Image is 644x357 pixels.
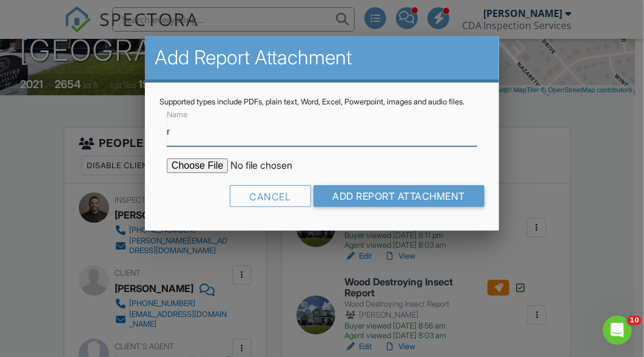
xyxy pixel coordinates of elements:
span: 10 [628,316,642,325]
div: Cancel [230,185,311,207]
input: Add Report Attachment [314,185,485,207]
iframe: Intercom live chat [603,316,632,345]
div: Supported types include PDFs, plain text, Word, Excel, Powerpoint, images and audio files. [159,97,485,107]
h2: Add Report Attachment [155,46,489,70]
label: Name [167,109,187,120]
